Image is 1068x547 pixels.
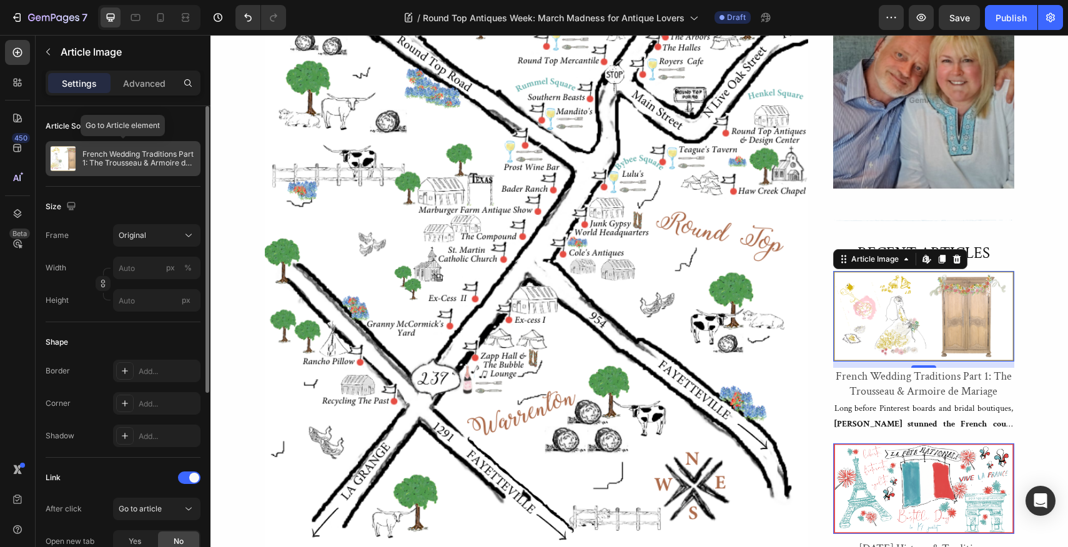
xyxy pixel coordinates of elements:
a: [DATE] History & Traditions [623,505,804,522]
div: Border [46,365,70,377]
span: Yes [129,536,141,547]
label: Height [46,295,69,306]
div: Article Image [638,219,691,230]
div: Add... [139,398,197,410]
div: Add... [139,366,197,377]
div: % [184,262,192,273]
p: Long before Pinterest boards and bridal boutiques, In this first post in our series, we dive into... [624,366,803,397]
span: px [182,295,190,305]
input: px [113,289,200,312]
div: Open new tab [46,536,94,547]
img: Bastill Day illustration in blue, white, and red with French flag, EiffelTower, and Arc de Triomphe. [623,408,804,499]
span: No [174,536,184,547]
a: French Wedding Traditions Part 1: The Trousseau & Armoire de Mariage [623,333,804,365]
label: Frame [46,230,69,241]
p: French Wedding Traditions Part 1: The Trousseau & Armoire de Mariage [82,150,195,167]
span: Round Top Antiques Week: March Madness for Antique Lovers [423,11,685,24]
p: Settings [62,77,97,90]
div: Shadow [46,430,74,441]
div: 450 [12,133,30,143]
button: Save [939,5,980,30]
div: Beta [9,229,30,239]
p: Article Image [61,44,195,59]
span: Go to article [119,504,162,513]
strong: [PERSON_NAME] stunned the French court with a bridal trousseau of lace, jewels, and over 150 gowns. [624,383,803,426]
span: Save [949,12,970,23]
img: illustration of a French bride and and an antique mariage de armoire. [623,236,804,327]
div: Shape [46,337,68,348]
button: Original [113,224,200,247]
img: article feature img [51,146,76,171]
input: px% [113,257,200,279]
div: Add... [139,431,197,442]
span: / [417,11,420,24]
div: Open Intercom Messenger [1026,486,1056,516]
button: Publish [985,5,1037,30]
span: Draft [727,12,746,23]
span: Original [119,230,146,241]
iframe: Design area [210,35,1068,547]
div: px [166,262,175,273]
img: gempages_525308358450742109-d81c8d7d-ce6a-47ba-8cf3-bb6bcec1a8a2.png [623,183,804,187]
h2: RECENT ARTICLES [623,207,804,230]
p: Advanced [123,77,166,90]
label: Width [46,262,66,273]
div: Link [46,472,61,483]
div: Article Source [46,121,97,132]
p: 7 [82,10,87,25]
div: Size [46,199,79,215]
button: px [180,260,195,275]
div: Undo/Redo [235,5,286,30]
button: 7 [5,5,93,30]
div: Corner [46,398,71,409]
div: After click [46,503,82,515]
button: Go to article [113,498,200,520]
button: % [163,260,178,275]
div: Publish [996,11,1027,24]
